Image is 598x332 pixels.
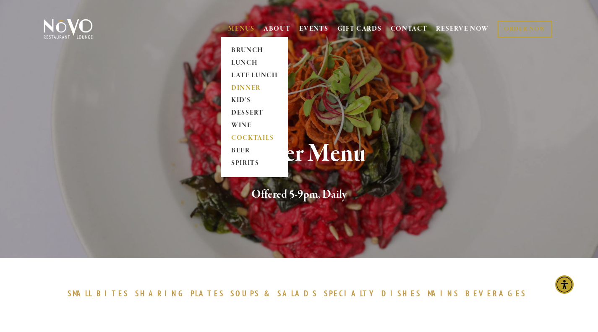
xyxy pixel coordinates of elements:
a: ORDER NOW [497,21,552,38]
a: BEER [228,145,281,157]
a: SOUPS&SALADS [230,288,321,298]
a: GIFT CARDS [337,21,382,37]
a: LATE LUNCH [228,69,281,82]
a: SHARINGPLATES [135,288,228,298]
a: BRUNCH [228,44,281,57]
a: EVENTS [299,25,328,33]
h1: Dinner Menu [57,140,541,167]
span: BEVERAGES [465,288,527,298]
h2: Offered 5-9pm, Daily [57,186,541,204]
a: SPIRITS [228,157,281,170]
span: PLATES [191,288,225,298]
a: MAINS [428,288,463,298]
a: SMALLBITES [68,288,133,298]
span: MAINS [428,288,459,298]
span: SOUPS [230,288,260,298]
a: SPECIALTYDISHES [324,288,426,298]
a: KID'S [228,94,281,107]
a: ABOUT [264,25,291,33]
a: LUNCH [228,57,281,69]
a: CONTACT [391,21,428,37]
span: SPECIALTY [324,288,378,298]
a: RESERVE NOW [436,21,489,37]
div: Accessibility Menu [555,275,574,294]
img: Novo Restaurant &amp; Lounge [42,18,94,39]
span: SMALL [68,288,93,298]
a: DESSERT [228,107,281,120]
a: WINE [228,120,281,132]
span: & [264,288,273,298]
span: DISHES [381,288,421,298]
span: BITES [97,288,129,298]
a: BEVERAGES [465,288,531,298]
span: SHARING [135,288,186,298]
a: DINNER [228,82,281,94]
span: SALADS [277,288,318,298]
a: COCKTAILS [228,132,281,145]
a: MENUS [228,25,255,33]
